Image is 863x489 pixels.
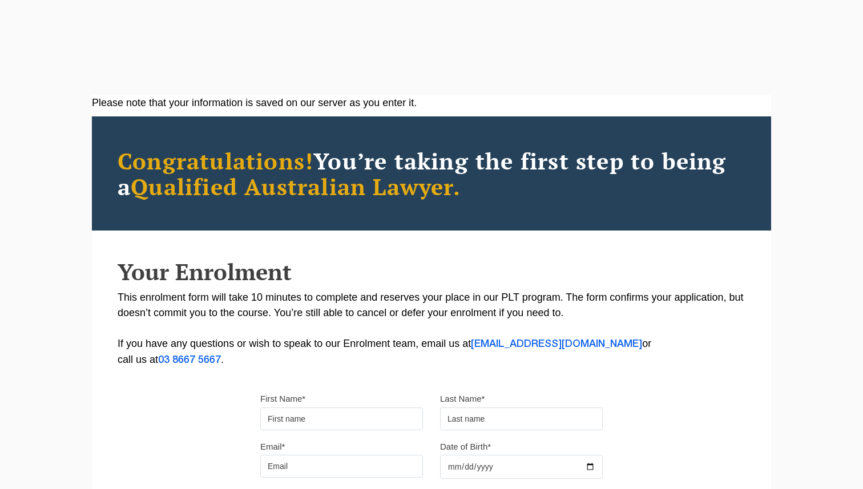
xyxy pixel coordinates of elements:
[440,407,603,430] input: Last name
[471,340,642,349] a: [EMAIL_ADDRESS][DOMAIN_NAME]
[92,95,771,111] div: Please note that your information is saved on our server as you enter it.
[260,455,423,478] input: Email
[118,259,745,284] h2: Your Enrolment
[158,355,221,365] a: 03 8667 5667
[260,393,305,405] label: First Name*
[118,148,745,199] h2: You’re taking the first step to being a
[118,290,745,368] p: This enrolment form will take 10 minutes to complete and reserves your place in our PLT program. ...
[440,393,485,405] label: Last Name*
[131,171,461,201] span: Qualified Australian Lawyer.
[260,441,285,452] label: Email*
[260,407,423,430] input: First name
[440,441,491,452] label: Date of Birth*
[118,146,313,176] span: Congratulations!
